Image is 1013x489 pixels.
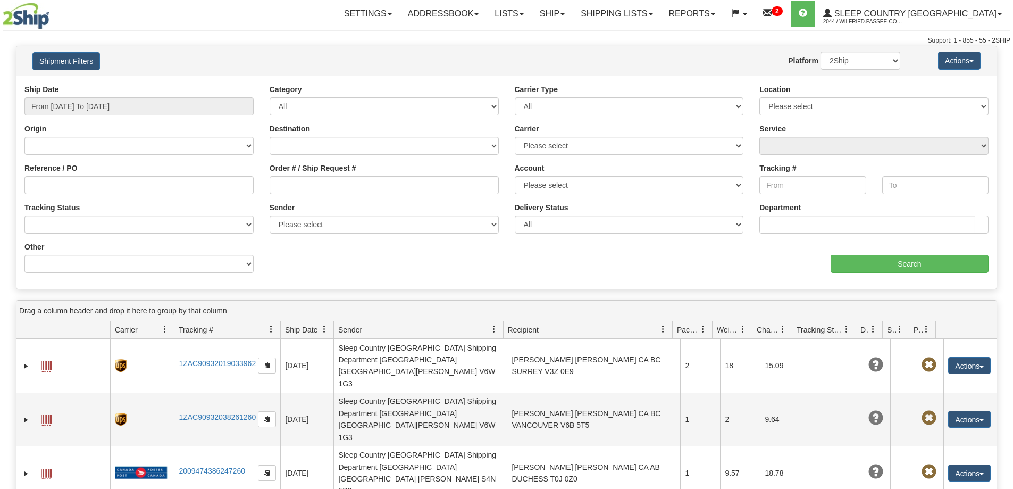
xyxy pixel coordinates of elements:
[3,36,1010,45] div: Support: 1 - 855 - 55 - 2SHIP
[507,393,680,446] td: [PERSON_NAME] [PERSON_NAME] CA BC VANCOUVER V6B 5T5
[922,411,936,426] span: Pickup Not Assigned
[938,52,981,70] button: Actions
[759,202,801,213] label: Department
[24,242,44,252] label: Other
[759,123,786,134] label: Service
[515,163,545,173] label: Account
[41,464,52,481] a: Label
[887,325,896,335] span: Shipment Issues
[989,190,1012,299] iframe: chat widget
[831,255,989,273] input: Search
[179,359,256,368] a: 1ZAC90932019033962
[24,202,80,213] label: Tracking Status
[41,410,52,427] a: Label
[115,466,167,479] img: 20 - Canada Post
[759,176,866,194] input: From
[860,325,869,335] span: Delivery Status
[21,468,31,479] a: Expand
[21,415,31,425] a: Expand
[179,413,256,421] a: 1ZAC90932038261260
[21,361,31,371] a: Expand
[868,465,883,479] span: Unknown
[654,320,672,338] a: Recipient filter column settings
[338,325,362,335] span: Sender
[507,339,680,393] td: [PERSON_NAME] [PERSON_NAME] CA BC SURREY V3Z 0E9
[823,16,903,27] span: 2044 / Wilfried.Passee-Coutrin
[760,393,800,446] td: 9.64
[797,325,843,335] span: Tracking Status
[315,320,333,338] a: Ship Date filter column settings
[720,393,760,446] td: 2
[757,325,779,335] span: Charge
[677,325,699,335] span: Packages
[774,320,792,338] a: Charge filter column settings
[24,84,59,95] label: Ship Date
[948,465,991,482] button: Actions
[258,411,276,427] button: Copy to clipboard
[258,358,276,374] button: Copy to clipboard
[922,465,936,479] span: Pickup Not Assigned
[573,1,660,27] a: Shipping lists
[485,320,503,338] a: Sender filter column settings
[270,123,310,134] label: Destination
[868,358,883,372] span: Unknown
[280,339,333,393] td: [DATE]
[270,84,302,95] label: Category
[760,339,800,393] td: 15.09
[508,325,539,335] span: Recipient
[258,465,276,481] button: Copy to clipboard
[270,202,295,213] label: Sender
[41,357,52,374] a: Label
[922,358,936,372] span: Pickup Not Assigned
[285,325,317,335] span: Ship Date
[772,6,783,16] sup: 2
[270,163,356,173] label: Order # / Ship Request #
[515,202,568,213] label: Delivery Status
[115,359,126,372] img: 8 - UPS
[948,357,991,374] button: Actions
[759,84,790,95] label: Location
[788,55,818,66] label: Platform
[914,325,923,335] span: Pickup Status
[759,163,796,173] label: Tracking #
[882,176,989,194] input: To
[948,411,991,428] button: Actions
[891,320,909,338] a: Shipment Issues filter column settings
[868,411,883,426] span: Unknown
[24,163,78,173] label: Reference / PO
[280,393,333,446] td: [DATE]
[32,52,100,70] button: Shipment Filters
[917,320,935,338] a: Pickup Status filter column settings
[262,320,280,338] a: Tracking # filter column settings
[24,123,46,134] label: Origin
[680,393,720,446] td: 1
[661,1,723,27] a: Reports
[694,320,712,338] a: Packages filter column settings
[156,320,174,338] a: Carrier filter column settings
[815,1,1010,27] a: Sleep Country [GEOGRAPHIC_DATA] 2044 / Wilfried.Passee-Coutrin
[864,320,882,338] a: Delivery Status filter column settings
[179,325,213,335] span: Tracking #
[755,1,791,27] a: 2
[179,467,245,475] a: 2009474386247260
[115,325,138,335] span: Carrier
[838,320,856,338] a: Tracking Status filter column settings
[515,123,539,134] label: Carrier
[680,339,720,393] td: 2
[16,301,997,321] div: grid grouping header
[3,3,49,29] img: logo2044.jpg
[734,320,752,338] a: Weight filter column settings
[720,339,760,393] td: 18
[832,9,997,18] span: Sleep Country [GEOGRAPHIC_DATA]
[115,413,126,426] img: 8 - UPS
[336,1,400,27] a: Settings
[487,1,531,27] a: Lists
[532,1,573,27] a: Ship
[333,393,507,446] td: Sleep Country [GEOGRAPHIC_DATA] Shipping Department [GEOGRAPHIC_DATA] [GEOGRAPHIC_DATA][PERSON_NA...
[717,325,739,335] span: Weight
[333,339,507,393] td: Sleep Country [GEOGRAPHIC_DATA] Shipping Department [GEOGRAPHIC_DATA] [GEOGRAPHIC_DATA][PERSON_NA...
[400,1,487,27] a: Addressbook
[515,84,558,95] label: Carrier Type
